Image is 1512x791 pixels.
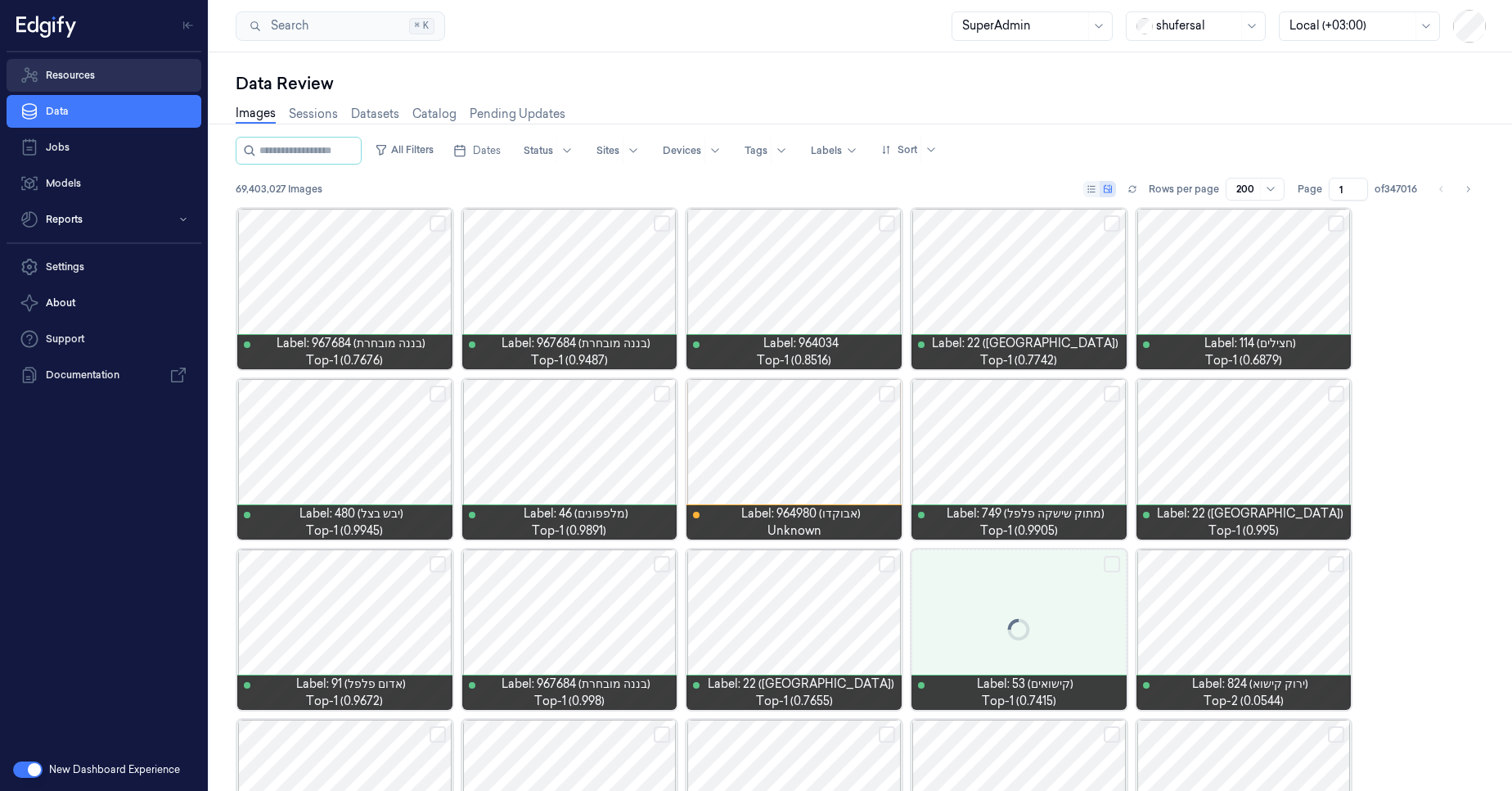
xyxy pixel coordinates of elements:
button: Search⌘K [236,11,445,41]
button: About [7,287,201,319]
button: Select row [1328,386,1344,402]
button: Dates [447,138,507,164]
span: top-1 (0.9891) [532,522,606,540]
button: Select row [430,215,446,232]
button: Select row [654,556,670,572]
a: Pending Updates [470,106,565,123]
button: Select row [1104,215,1120,232]
span: Label: 967684 (בננה מובחרת) [502,676,650,693]
span: Label: 749 (מתוק שישקה פלפל) [947,505,1105,522]
a: Resources [7,59,201,92]
span: top-1 (0.7415) [982,693,1056,710]
span: top-1 (0.6879) [1205,352,1282,369]
button: Select row [1328,726,1344,743]
a: Catalog [412,106,457,123]
button: Select row [879,215,895,232]
a: Models [7,167,201,200]
button: All Filters [368,137,440,163]
span: top-1 (0.9672) [306,693,383,710]
span: Label: 46 (מלפפונים) [524,505,628,522]
span: Dates [473,143,501,158]
a: Documentation [7,359,201,391]
span: top-1 (0.7742) [980,352,1057,369]
div: Data Review [236,72,1486,95]
span: Label: 964034 [763,335,839,352]
span: Page [1298,182,1322,197]
button: Select row [1104,386,1120,402]
span: Search [264,17,308,34]
span: top-1 (0.7655) [756,693,833,710]
a: Settings [7,251,201,283]
span: 69,403,027 Images [236,182,322,197]
button: Select row [430,556,446,572]
a: Images [236,105,276,124]
span: Label: 824 (ירוק קישוא) [1192,676,1308,693]
button: Select row [879,726,895,743]
span: top-1 (0.7676) [306,352,383,369]
span: Label: 91 (אדום פלפל) [296,676,406,693]
button: Reports [7,203,201,236]
span: Label: 967684 (בננה מובחרת) [277,335,425,352]
button: Select row [654,386,670,402]
span: Label: 53 (קישואים) [977,676,1073,693]
a: Sessions [289,106,338,123]
a: Data [7,95,201,128]
span: Label: 964980 (אבוקדו) [741,505,861,522]
button: Select row [1328,215,1344,232]
span: of 347016 [1375,182,1417,197]
span: Label: 480 (יבש בצל) [299,505,403,522]
nav: pagination [1430,178,1479,201]
button: Select row [654,726,670,743]
button: Select row [879,386,895,402]
span: Label: 22 ([GEOGRAPHIC_DATA]) [932,335,1118,352]
span: top-1 (0.8516) [757,352,831,369]
span: Label: 114 (חצילים) [1204,335,1296,352]
button: Toggle Navigation [175,12,201,38]
button: Select row [430,386,446,402]
span: Label: 22 ([GEOGRAPHIC_DATA]) [708,676,894,693]
a: Jobs [7,131,201,164]
button: Select row [430,726,446,743]
span: top-1 (0.998) [534,693,605,710]
button: Select row [1104,556,1120,572]
p: Rows per page [1149,182,1219,197]
button: Select row [654,215,670,232]
span: top-1 (0.995) [1208,522,1279,540]
span: unknown [767,522,821,540]
button: Go to next page [1456,178,1479,201]
button: Select row [1328,556,1344,572]
span: Label: 22 ([GEOGRAPHIC_DATA]) [1157,505,1343,522]
span: top-2 (0.0544) [1204,693,1284,710]
button: Select row [879,556,895,572]
span: top-1 (0.9487) [531,352,608,369]
a: Datasets [351,106,399,123]
button: Select row [1104,726,1120,743]
a: Support [7,323,201,355]
span: top-1 (0.9905) [980,522,1058,540]
span: top-1 (0.9945) [306,522,383,540]
span: Label: 967684 (בננה מובחרת) [502,335,650,352]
